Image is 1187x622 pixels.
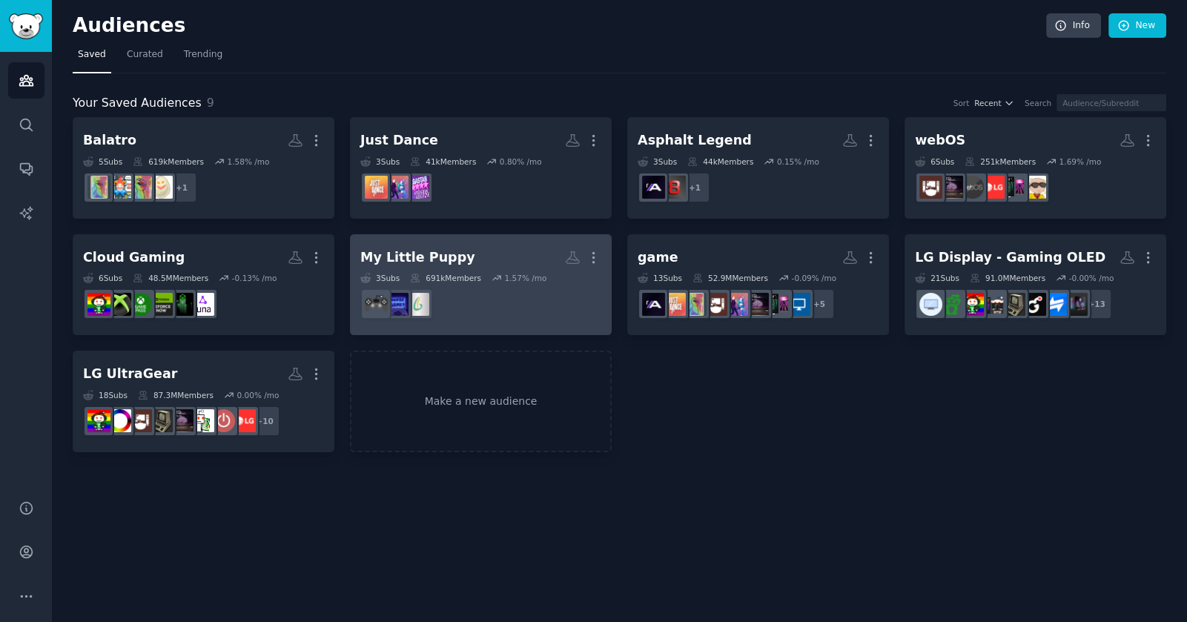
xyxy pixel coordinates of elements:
[350,351,612,452] a: Make a new audience
[87,176,110,199] img: balatro
[150,293,173,316] img: GeForceNOW
[350,117,612,219] a: Just Dance3Subs41kMembers0.80% /moJustDanceCompetitiveJustDanceFitnessJustDance
[692,273,768,283] div: 52.9M Members
[73,117,334,219] a: Balatro5Subs619kMembers1.58% /mo+1BalatroHelpBalatroCircleJerkBalatro_Seedsbalatro
[386,176,409,199] img: JustDanceFitness
[970,273,1045,283] div: 91.0M Members
[406,293,429,316] img: IndieGame
[83,156,122,167] div: 5 Sub s
[150,176,173,199] img: BalatroHelp
[638,131,752,150] div: Asphalt Legend
[627,117,889,219] a: Asphalt Legend3Subs44kMembers0.15% /mo+1Asphalt8Asphalt9
[129,409,152,432] img: OLED
[961,293,984,316] img: gaming
[237,390,279,400] div: 0.00 % /mo
[83,365,177,383] div: LG UltraGear
[108,409,131,432] img: oled_monitors
[627,234,889,336] a: game13Subs52.9MMembers-0.09% /mo+5MonitorsLGTVOwnersLGOLEDJustDanceFitness4kTVbalatroJustDanceAsp...
[191,409,214,432] img: hardware
[905,117,1166,219] a: webOS6Subs251kMembers1.69% /moTV_webosLGTVOwnersLG_UserHubwebosLGOLED4kTV
[108,176,131,199] img: Balatro_Seeds
[360,248,475,267] div: My Little Puppy
[725,293,748,316] img: JustDanceFitness
[1081,288,1112,320] div: + 13
[663,293,686,316] img: JustDance
[73,351,334,452] a: LG UltraGear18Subs87.3MMembers0.00% /mo+10LG_UserHubbuildapcsaleshardwareLGOLEDbuildapcmonitorsOL...
[133,156,204,167] div: 619k Members
[982,293,1005,316] img: pcgaming
[108,293,131,316] img: xbox
[233,409,256,432] img: LG_UserHub
[1065,293,1088,316] img: S95B
[1023,293,1046,316] img: Games
[83,390,128,400] div: 18 Sub s
[1046,13,1101,39] a: Info
[974,98,1001,108] span: Recent
[915,248,1105,267] div: LG Display - Gaming OLED
[365,176,388,199] img: JustDance
[1023,176,1046,199] img: TV_webos
[777,156,819,167] div: 0.15 % /mo
[982,176,1005,199] img: LG_UserHub
[179,43,228,73] a: Trending
[191,293,214,316] img: LunaCloudGaming
[360,156,400,167] div: 3 Sub s
[138,390,214,400] div: 87.3M Members
[166,172,197,203] div: + 1
[940,293,963,316] img: battlestations
[386,293,409,316] img: indiegames
[704,293,727,316] img: 4kTV
[767,293,790,316] img: LGTVOwners
[127,48,163,62] span: Curated
[410,273,481,283] div: 691k Members
[642,293,665,316] img: Asphalt9
[83,273,122,283] div: 6 Sub s
[915,131,965,150] div: webOS
[227,156,269,167] div: 1.58 % /mo
[73,234,334,336] a: Cloud Gaming6Subs48.5MMembers-0.13% /moLunaCloudGamingxcloudGeForceNOWXboxGamePassxboxgaming
[1068,273,1114,283] div: -0.00 % /mo
[73,43,111,73] a: Saved
[360,273,400,283] div: 3 Sub s
[638,156,677,167] div: 3 Sub s
[122,43,168,73] a: Curated
[232,273,277,283] div: -0.13 % /mo
[746,293,769,316] img: LGOLED
[1108,13,1166,39] a: New
[684,293,707,316] img: balatro
[1002,293,1025,316] img: buildapcmonitors
[1002,176,1025,199] img: LGTVOwners
[919,176,942,199] img: 4kTV
[207,96,214,110] span: 9
[171,293,194,316] img: xcloud
[642,176,665,199] img: Asphalt9
[915,156,954,167] div: 6 Sub s
[1059,156,1101,167] div: 1.69 % /mo
[787,293,810,316] img: Monitors
[500,156,542,167] div: 0.80 % /mo
[687,156,753,167] div: 44k Members
[410,156,476,167] div: 41k Members
[150,409,173,432] img: buildapcmonitors
[965,156,1036,167] div: 251k Members
[638,273,682,283] div: 13 Sub s
[87,409,110,432] img: gaming
[1025,98,1051,108] div: Search
[360,131,438,150] div: Just Dance
[73,14,1046,38] h2: Audiences
[129,293,152,316] img: XboxGamePass
[350,234,612,336] a: My Little Puppy3Subs691kMembers1.57% /moIndieGameindiegamesIndieGaming
[83,131,136,150] div: Balatro
[940,176,963,199] img: LGOLED
[9,13,43,39] img: GummySearch logo
[73,94,202,113] span: Your Saved Audiences
[87,293,110,316] img: gaming
[406,176,429,199] img: JustDanceCompetitive
[804,288,835,320] div: + 5
[905,234,1166,336] a: LG Display - Gaming OLED21Subs91.0MMembers-0.00% /mo+13S95BhardwareswapGamesbuildapcmonitorspcgam...
[638,248,678,267] div: game
[974,98,1014,108] button: Recent
[184,48,222,62] span: Trending
[212,409,235,432] img: buildapcsales
[1044,293,1067,316] img: hardwareswap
